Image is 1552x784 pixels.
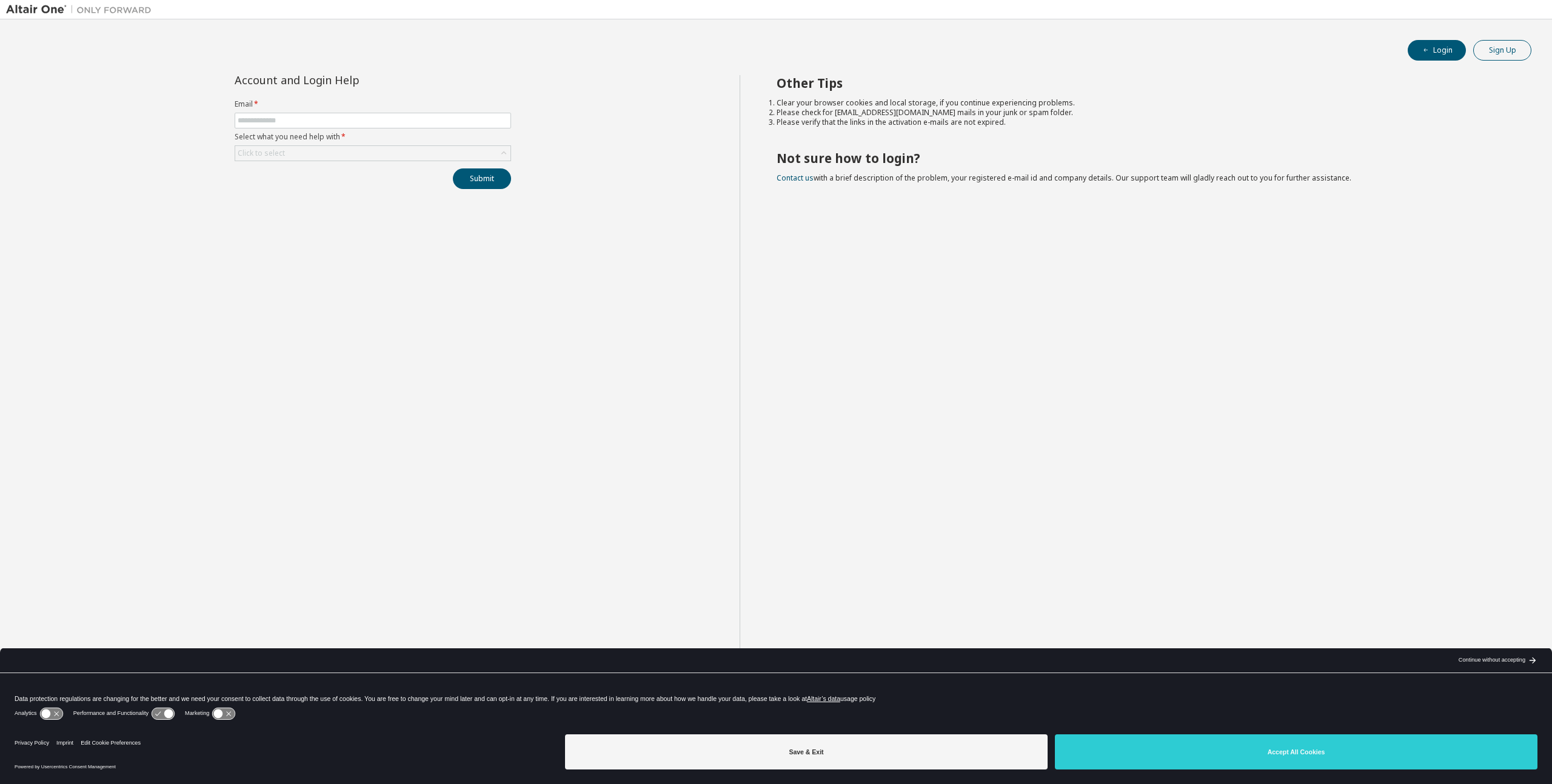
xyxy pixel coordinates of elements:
[235,75,456,85] div: Account and Login Help
[777,108,1510,118] li: Please check for [EMAIL_ADDRESS][DOMAIN_NAME] mails in your junk or spam folder.
[453,168,511,189] button: Submit
[238,148,285,158] div: Click to select
[235,99,511,109] label: Email
[235,132,511,142] label: Select what you need help with
[777,173,814,183] a: Contact us
[777,98,1510,108] li: Clear your browser cookies and local storage, if you continue experiencing problems.
[1408,40,1466,61] button: Login
[235,146,510,161] div: Click to select
[777,150,1510,166] h2: Not sure how to login?
[1473,40,1531,61] button: Sign Up
[6,4,158,16] img: Altair One
[777,75,1510,91] h2: Other Tips
[777,118,1510,127] li: Please verify that the links in the activation e-mails are not expired.
[777,173,1351,183] span: with a brief description of the problem, your registered e-mail id and company details. Our suppo...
